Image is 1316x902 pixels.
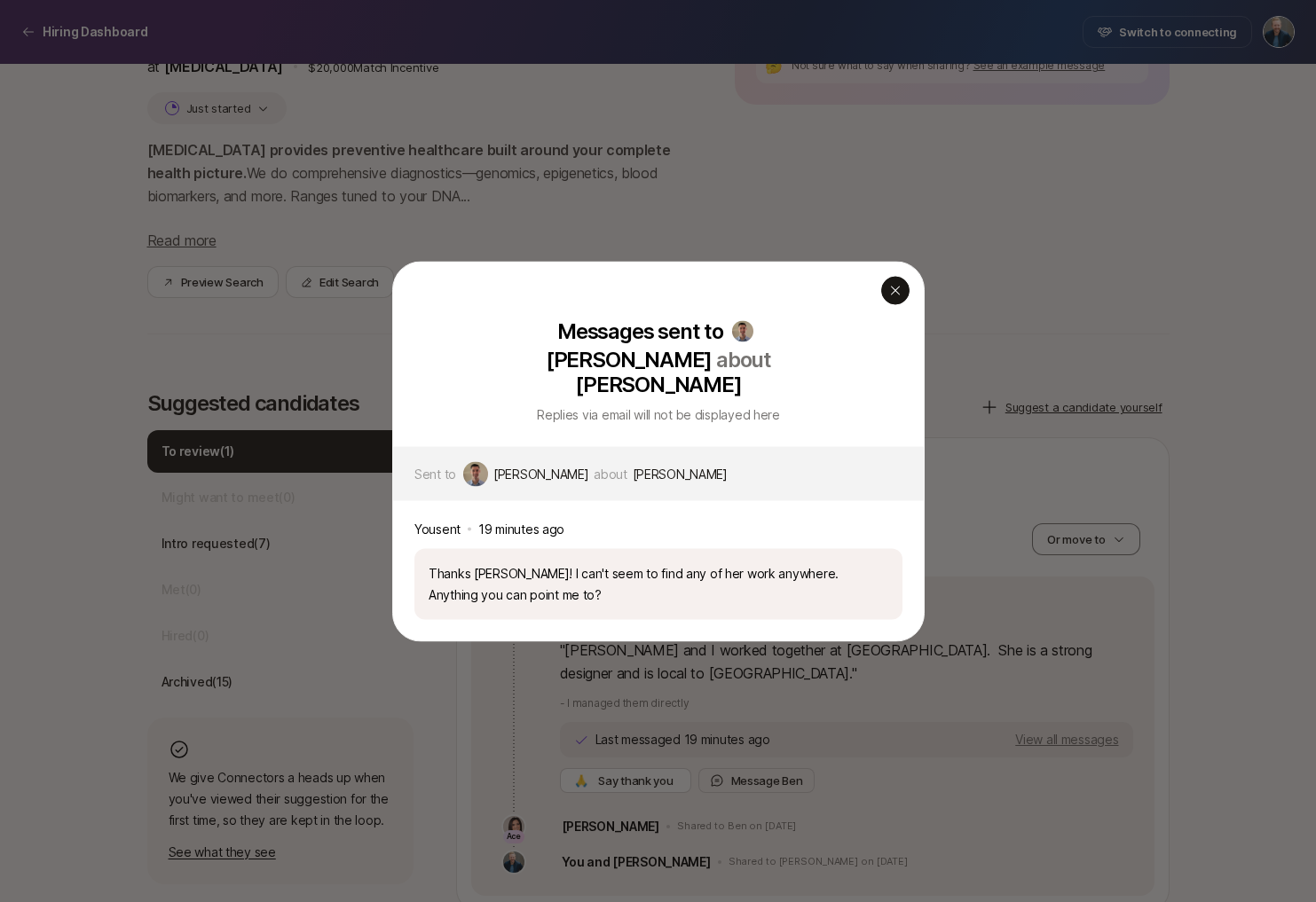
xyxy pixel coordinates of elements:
[537,404,780,425] p: Replies via email will not be displayed here
[463,461,488,486] img: bf8f663c_42d6_4f7d_af6b_5f71b9527721.jpg
[414,518,461,539] span: You sent
[716,346,771,372] span: about
[429,562,888,605] p: Thanks [PERSON_NAME]! I can't seem to find any of her work anywhere. Anything you can point me to?
[485,318,831,396] p: Messages sent to [PERSON_NAME] [PERSON_NAME]
[414,463,456,484] span: Sent to
[493,463,728,484] span: [PERSON_NAME] [PERSON_NAME]
[732,320,753,341] img: bf8f663c_42d6_4f7d_af6b_5f71b9527721.jpg
[592,466,629,481] span: about
[478,518,564,539] span: 19 minutes ago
